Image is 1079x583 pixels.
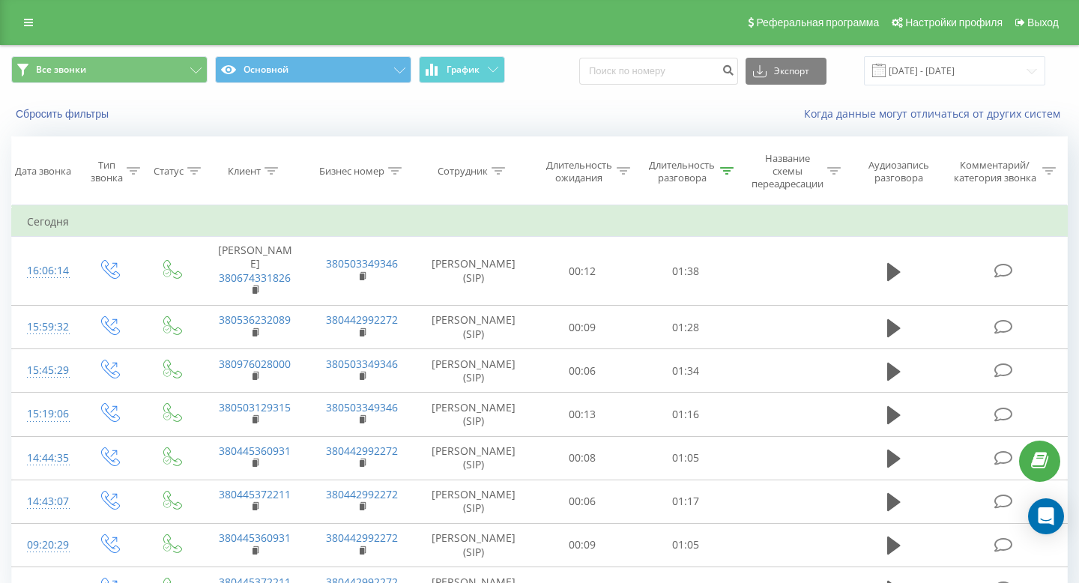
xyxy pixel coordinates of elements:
[319,165,384,178] div: Бизнес номер
[326,444,398,458] a: 380442992272
[1028,498,1064,534] div: Open Intercom Messenger
[751,152,823,190] div: Название схемы переадресации
[326,357,398,371] a: 380503349346
[531,480,635,523] td: 00:06
[11,56,208,83] button: Все звонки
[634,349,737,393] td: 01:34
[634,480,737,523] td: 01:17
[634,306,737,349] td: 01:28
[154,165,184,178] div: Статус
[27,444,63,473] div: 14:44:35
[27,487,63,516] div: 14:43:07
[416,237,531,306] td: [PERSON_NAME] (SIP)
[531,436,635,480] td: 00:08
[228,165,261,178] div: Клиент
[634,237,737,306] td: 01:38
[326,256,398,271] a: 380503349346
[545,159,614,184] div: Длительность ожидания
[804,106,1068,121] a: Когда данные могут отличаться от других систем
[91,159,123,184] div: Тип звонка
[951,159,1039,184] div: Комментарий/категория звонка
[416,480,531,523] td: [PERSON_NAME] (SIP)
[202,237,309,306] td: [PERSON_NAME]
[219,312,291,327] a: 380536232089
[416,436,531,480] td: [PERSON_NAME] (SIP)
[531,393,635,436] td: 00:13
[746,58,826,85] button: Экспорт
[438,165,488,178] div: Сотрудник
[634,436,737,480] td: 01:05
[416,523,531,567] td: [PERSON_NAME] (SIP)
[11,107,116,121] button: Сбросить фильтры
[531,306,635,349] td: 00:09
[634,393,737,436] td: 01:16
[326,312,398,327] a: 380442992272
[27,256,63,286] div: 16:06:14
[12,207,1068,237] td: Сегодня
[447,64,480,75] span: График
[215,56,411,83] button: Основной
[326,487,398,501] a: 380442992272
[27,531,63,560] div: 09:20:29
[531,523,635,567] td: 00:09
[27,399,63,429] div: 15:19:06
[647,159,716,184] div: Длительность разговора
[219,531,291,545] a: 380445360931
[416,393,531,436] td: [PERSON_NAME] (SIP)
[634,523,737,567] td: 01:05
[326,400,398,414] a: 380503349346
[36,64,86,76] span: Все звонки
[579,58,738,85] input: Поиск по номеру
[756,16,879,28] span: Реферальная программа
[858,159,940,184] div: Аудиозапись разговора
[219,357,291,371] a: 380976028000
[905,16,1003,28] span: Настройки профиля
[27,312,63,342] div: 15:59:32
[219,487,291,501] a: 380445372211
[416,349,531,393] td: [PERSON_NAME] (SIP)
[219,444,291,458] a: 380445360931
[219,271,291,285] a: 380674331826
[531,237,635,306] td: 00:12
[1027,16,1059,28] span: Выход
[416,306,531,349] td: [PERSON_NAME] (SIP)
[219,400,291,414] a: 380503129315
[419,56,505,83] button: График
[326,531,398,545] a: 380442992272
[27,356,63,385] div: 15:45:29
[531,349,635,393] td: 00:06
[15,165,71,178] div: Дата звонка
